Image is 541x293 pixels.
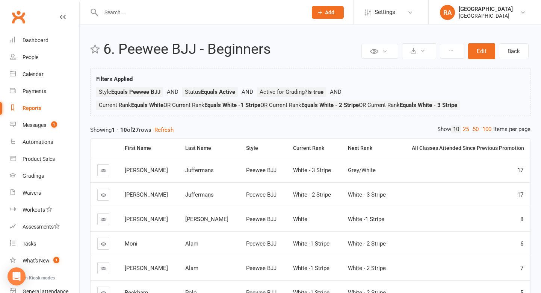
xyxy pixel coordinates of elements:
span: White - 3 Stripe [348,191,386,198]
strong: Filters Applied [96,76,133,82]
span: Moni [125,240,138,247]
span: Juffermans [185,167,214,174]
span: Alam [185,265,198,272]
span: 1 [53,257,59,263]
div: All Classes Attended Since Previous Promotion [403,145,524,151]
div: First Name [125,145,172,151]
div: Assessments [23,224,60,230]
div: What's New [23,258,50,264]
span: 6 [520,240,523,247]
a: Messages 1 [10,117,79,134]
div: People [23,54,38,60]
strong: Is true [307,89,323,95]
span: Settings [375,4,395,21]
a: People [10,49,79,66]
span: White -1 Stripe [293,265,329,272]
a: 50 [471,125,481,133]
a: Automations [10,134,79,151]
span: OR Current Rank [163,102,260,108]
div: Show items per page [437,125,530,133]
strong: 1 - 10 [112,127,127,133]
span: 1 [51,121,57,128]
span: 17 [517,191,523,198]
span: Status [185,89,235,95]
a: 10 [451,125,461,133]
button: Edit [468,43,495,59]
a: Back [499,43,529,59]
div: Reports [23,105,41,111]
span: Peewee BJJ [246,265,277,272]
a: Tasks [10,235,79,252]
span: Juffermans [185,191,214,198]
span: Current Rank [99,102,163,108]
a: Reports [10,100,79,117]
strong: Equals White -1 Stripe [204,102,260,108]
div: Current Rank [293,145,335,151]
span: OR Current Rank [260,102,359,108]
div: Last Name [185,145,233,151]
span: White - 2 Stripe [348,265,386,272]
a: Gradings [10,168,79,185]
input: Search... [99,7,302,18]
span: 17 [517,167,523,174]
div: [GEOGRAPHIC_DATA] [459,6,513,12]
span: White [293,216,307,223]
span: [PERSON_NAME] [125,265,168,272]
span: [PERSON_NAME] [185,216,228,223]
div: Calendar [23,71,44,77]
div: Payments [23,88,46,94]
span: White -1 Stripe [293,240,329,247]
span: [PERSON_NAME] [125,191,168,198]
span: Add [325,9,334,15]
strong: 27 [132,127,139,133]
span: Peewee BJJ [246,240,277,247]
a: Product Sales [10,151,79,168]
span: [PERSON_NAME] [125,167,168,174]
div: Dashboard [23,37,48,43]
span: Style [99,89,160,95]
a: What's New1 [10,252,79,269]
div: Workouts [23,207,45,213]
a: 100 [481,125,493,133]
span: [PERSON_NAME] [125,216,168,223]
strong: Equals White - 3 Stripe [400,102,457,108]
div: Open Intercom Messenger [8,267,26,285]
a: Payments [10,83,79,100]
div: Automations [23,139,53,145]
div: Style [246,145,280,151]
strong: Equals White [131,102,163,108]
div: [GEOGRAPHIC_DATA] [459,12,513,19]
span: White - 2 Stripe [348,240,386,247]
div: RA [440,5,455,20]
div: Waivers [23,190,41,196]
span: Active for Grading? [260,89,323,95]
span: White - 3 Stripe [293,167,331,174]
h2: 6. Peewee BJJ - Beginners [103,41,360,57]
strong: Equals Peewee BJJ [111,89,160,95]
span: Grey/White [348,167,376,174]
a: 25 [461,125,471,133]
a: Clubworx [9,8,28,26]
span: Alam [185,240,198,247]
a: Workouts [10,201,79,218]
span: White -1 Stripe [348,216,384,223]
div: Product Sales [23,156,55,162]
a: Assessments [10,218,79,235]
span: White - 2 Stripe [293,191,331,198]
button: Refresh [154,125,174,134]
div: Tasks [23,241,36,247]
span: Peewee BJJ [246,191,277,198]
strong: Equals White - 2 Stripe [301,102,359,108]
span: 7 [520,265,523,272]
a: Calendar [10,66,79,83]
div: Gradings [23,173,44,179]
span: OR Current Rank [359,102,457,108]
span: Peewee BJJ [246,167,277,174]
span: 8 [520,216,523,223]
a: Waivers [10,185,79,201]
a: Dashboard [10,32,79,49]
div: Next Rank [348,145,390,151]
button: Add [312,6,344,19]
div: Showing of rows [90,125,530,134]
div: Messages [23,122,46,128]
